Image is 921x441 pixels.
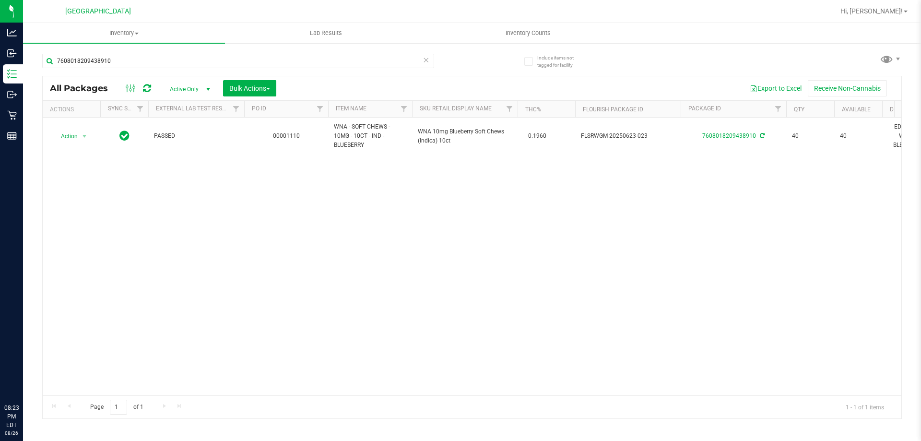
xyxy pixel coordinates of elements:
[334,122,406,150] span: WNA - SOFT CHEWS - 10MG - 10CT - IND - BLUEBERRY
[108,105,145,112] a: Sync Status
[794,106,804,113] a: Qty
[7,48,17,58] inline-svg: Inbound
[758,132,765,139] span: Sync from Compliance System
[4,429,19,437] p: 08/26
[7,90,17,99] inline-svg: Outbound
[312,101,328,117] a: Filter
[770,101,786,117] a: Filter
[792,131,828,141] span: 40
[154,131,238,141] span: PASSED
[52,130,78,143] span: Action
[583,106,643,113] a: Flourish Package ID
[297,29,355,37] span: Lab Results
[840,131,876,141] span: 40
[4,404,19,429] p: 08:23 PM EDT
[581,131,675,141] span: FLSRWGM-20250623-023
[688,105,721,112] a: Package ID
[110,400,127,415] input: 1
[808,80,887,96] button: Receive Non-Cannabis
[79,130,91,143] span: select
[525,106,541,113] a: THC%
[523,129,551,143] span: 0.1960
[420,105,492,112] a: Sku Retail Display Name
[427,23,629,43] a: Inventory Counts
[225,23,427,43] a: Lab Results
[493,29,564,37] span: Inventory Counts
[502,101,518,117] a: Filter
[842,106,871,113] a: Available
[65,7,131,15] span: [GEOGRAPHIC_DATA]
[7,69,17,79] inline-svg: Inventory
[23,23,225,43] a: Inventory
[42,54,434,68] input: Search Package ID, Item Name, SKU, Lot or Part Number...
[702,132,756,139] a: 7608018209438910
[229,84,270,92] span: Bulk Actions
[7,28,17,37] inline-svg: Analytics
[418,127,512,145] span: WNA 10mg Blueberry Soft Chews (Indica) 10ct
[838,400,892,414] span: 1 - 1 of 1 items
[7,110,17,120] inline-svg: Retail
[50,106,96,113] div: Actions
[423,54,429,66] span: Clear
[28,363,40,374] iframe: Resource center unread badge
[7,131,17,141] inline-svg: Reports
[840,7,903,15] span: Hi, [PERSON_NAME]!
[336,105,366,112] a: Item Name
[228,101,244,117] a: Filter
[156,105,231,112] a: External Lab Test Result
[252,105,266,112] a: PO ID
[23,29,225,37] span: Inventory
[132,101,148,117] a: Filter
[10,364,38,393] iframe: Resource center
[396,101,412,117] a: Filter
[119,129,130,143] span: In Sync
[744,80,808,96] button: Export to Excel
[82,400,151,415] span: Page of 1
[537,54,585,69] span: Include items not tagged for facility
[50,83,118,94] span: All Packages
[223,80,276,96] button: Bulk Actions
[273,132,300,139] a: 00001110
